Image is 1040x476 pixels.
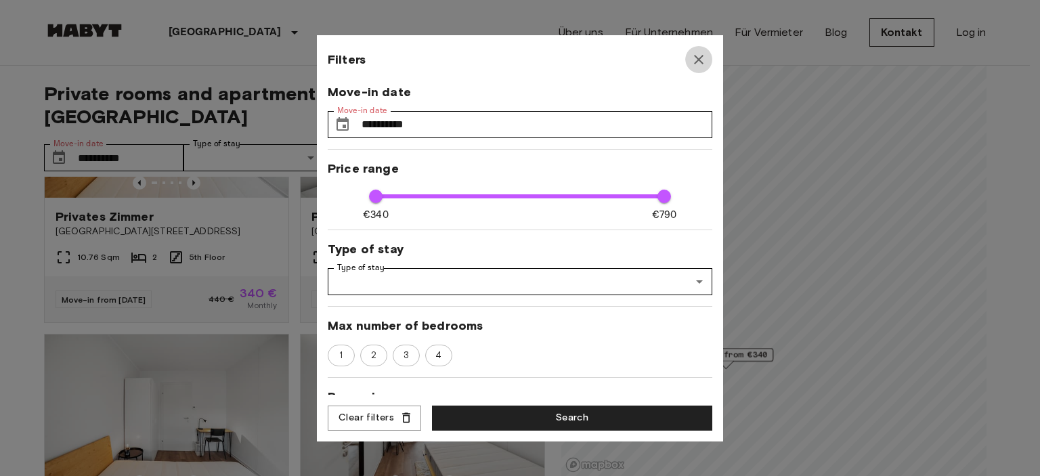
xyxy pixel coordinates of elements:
span: Max number of bedrooms [328,318,712,334]
span: Type of stay [328,241,712,257]
label: Type of stay [337,262,385,274]
div: 3 [393,345,420,366]
button: Search [432,406,712,431]
span: Move-in date [328,84,712,100]
span: 2 [364,349,384,362]
span: €340 [363,208,389,222]
button: Clear filters [328,406,421,431]
span: Price range [328,160,712,177]
div: 2 [360,345,387,366]
span: Filters [328,51,366,68]
div: 1 [328,345,355,366]
span: 3 [396,349,416,362]
span: 1 [332,349,350,362]
span: 4 [428,349,449,362]
span: Room size [328,389,712,405]
label: Move-in date [337,105,387,116]
button: Choose date, selected date is 12 Sep 2025 [329,111,356,138]
span: €790 [652,208,677,222]
div: 4 [425,345,452,366]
